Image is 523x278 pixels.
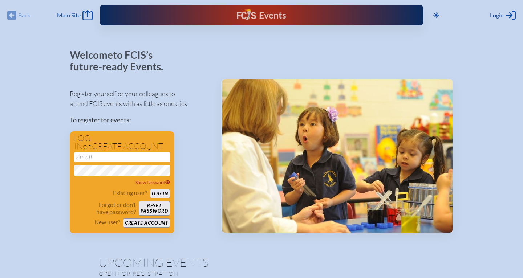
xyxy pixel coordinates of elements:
a: Main Site [57,10,93,20]
div: FCIS Events — Future ready [192,9,331,22]
p: Open for registration [99,270,291,277]
button: Log in [150,189,170,198]
span: Show Password [135,180,170,185]
h1: Upcoming Events [99,257,424,268]
span: Main Site [57,12,81,19]
button: Resetpassword [139,201,170,216]
h1: Log in create account [74,134,170,151]
input: Email [74,152,170,162]
span: Login [490,12,504,19]
img: Events [222,79,453,233]
p: Forgot or don’t have password? [74,201,136,216]
span: or [83,143,92,151]
p: New user? [94,218,120,226]
p: To register for events: [70,115,210,125]
p: Welcome to FCIS’s future-ready Events. [70,49,171,72]
p: Existing user? [113,189,147,196]
p: Register yourself or your colleagues to attend FCIS events with as little as one click. [70,89,210,109]
button: Create account [123,218,170,228]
